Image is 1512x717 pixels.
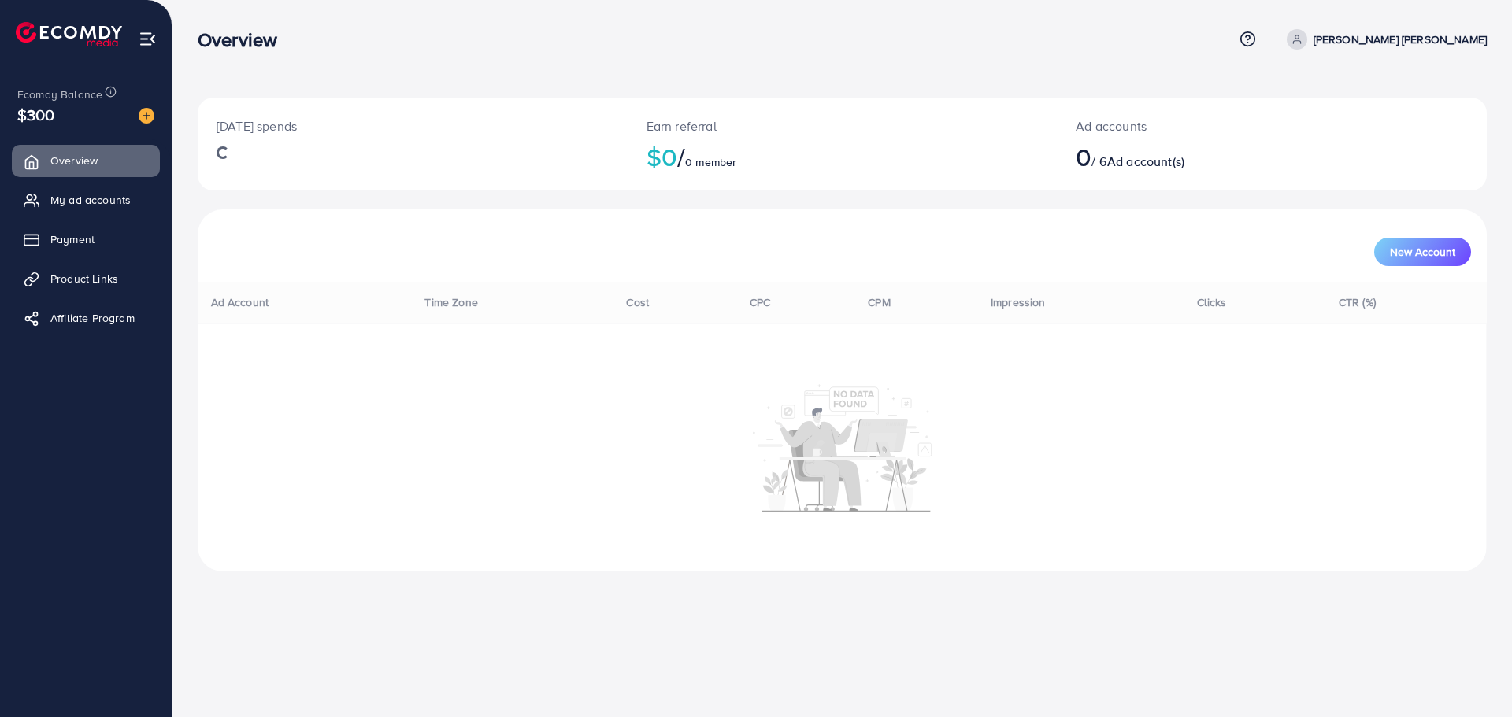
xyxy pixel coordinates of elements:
span: / [677,139,685,175]
h2: $0 [647,142,1039,172]
span: Overview [50,153,98,168]
p: [DATE] spends [217,116,609,135]
span: 0 [1076,139,1091,175]
a: [PERSON_NAME] [PERSON_NAME] [1280,29,1487,50]
p: [PERSON_NAME] [PERSON_NAME] [1314,30,1487,49]
p: Earn referral [647,116,1039,135]
a: My ad accounts [12,184,160,216]
span: 0 member [685,154,736,170]
span: Payment [50,231,94,247]
a: Payment [12,224,160,255]
span: New Account [1390,246,1455,257]
img: menu [139,30,157,48]
span: Ecomdy Balance [17,87,102,102]
span: Product Links [50,271,118,286]
span: Affiliate Program [50,310,135,326]
span: My ad accounts [50,192,131,208]
img: image [139,108,154,124]
a: Overview [12,145,160,176]
span: $300 [17,103,55,126]
img: logo [16,22,122,46]
span: Ad account(s) [1107,153,1184,170]
h3: Overview [198,28,290,51]
p: Ad accounts [1076,116,1360,135]
a: Affiliate Program [12,302,160,334]
a: Product Links [12,263,160,294]
h2: / 6 [1076,142,1360,172]
button: New Account [1374,238,1471,266]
